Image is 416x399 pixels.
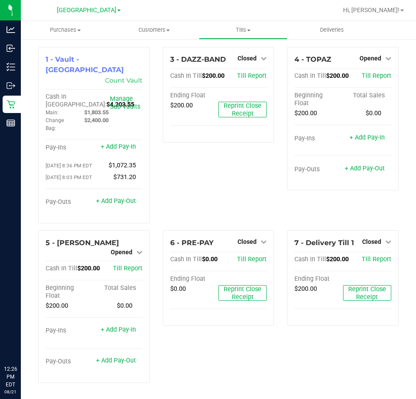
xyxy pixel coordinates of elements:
[57,7,116,14] span: [GEOGRAPHIC_DATA]
[9,329,35,356] iframe: Resource center
[199,26,287,34] span: Tills
[170,239,214,247] span: 6 - PRE-PAY
[170,72,202,80] span: Cash In Till
[294,239,354,247] span: 7 - Delivery Till 1
[77,265,100,272] span: $200.00
[46,284,94,300] div: Beginning Float
[110,95,140,110] a: Manage Sub-Vaults
[46,327,94,335] div: Pay-Ins
[101,143,136,150] a: + Add Pay-In
[7,100,15,109] inline-svg: Retail
[170,55,226,63] span: 3 - DAZZ-BAND
[202,256,218,263] span: $0.00
[4,389,17,395] p: 08/21
[294,285,317,293] span: $200.00
[294,135,343,143] div: Pay-Ins
[362,238,381,245] span: Closed
[170,285,186,293] span: $0.00
[46,265,77,272] span: Cash In Till
[7,25,15,34] inline-svg: Analytics
[366,110,381,117] span: $0.00
[294,275,343,283] div: Ending Float
[350,134,385,141] a: + Add Pay-In
[362,72,391,80] a: Till Report
[170,256,202,263] span: Cash In Till
[326,256,349,263] span: $200.00
[170,92,218,100] div: Ending Float
[237,72,267,80] a: Till Report
[101,326,136,333] a: + Add Pay-In
[170,275,218,283] div: Ending Float
[294,92,343,107] div: Beginning Float
[237,256,267,263] a: Till Report
[343,7,399,13] span: Hi, [PERSON_NAME]!
[46,93,106,108] span: Cash In [GEOGRAPHIC_DATA]:
[362,256,391,263] a: Till Report
[294,110,317,117] span: $200.00
[96,197,136,205] a: + Add Pay-Out
[294,256,326,263] span: Cash In Till
[110,26,198,34] span: Customers
[224,102,261,117] span: Reprint Close Receipt
[111,249,132,256] span: Opened
[46,144,94,152] div: Pay-Ins
[238,238,257,245] span: Closed
[21,21,110,39] a: Purchases
[287,21,376,39] a: Deliveries
[326,72,349,80] span: $200.00
[7,119,15,127] inline-svg: Reports
[46,302,68,309] span: $200.00
[294,55,331,63] span: 4 - TOPAZ
[84,117,109,123] span: $2,400.00
[46,358,94,366] div: Pay-Outs
[46,239,119,247] span: 5 - [PERSON_NAME]
[96,357,136,364] a: + Add Pay-Out
[294,166,343,173] div: Pay-Outs
[345,165,385,172] a: + Add Pay-Out
[106,101,134,108] span: $4,203.55
[238,55,257,62] span: Closed
[360,55,381,62] span: Opened
[46,55,124,74] span: 1 - Vault - [GEOGRAPHIC_DATA]
[343,92,391,100] div: Total Sales
[218,285,267,301] button: Reprint Close Receipt
[46,163,92,169] span: [DATE] 8:36 PM EDT
[7,63,15,71] inline-svg: Inventory
[84,109,109,116] span: $1,803.55
[21,26,110,34] span: Purchases
[348,286,386,301] span: Reprint Close Receipt
[113,173,136,181] span: $731.20
[110,21,199,39] a: Customers
[7,81,15,90] inline-svg: Outbound
[224,286,261,301] span: Reprint Close Receipt
[343,285,391,301] button: Reprint Close Receipt
[202,72,225,80] span: $200.00
[109,162,136,169] span: $1,072.35
[7,44,15,53] inline-svg: Inbound
[294,72,326,80] span: Cash In Till
[199,21,288,39] a: Tills
[46,110,59,116] span: Main:
[4,365,17,389] p: 12:26 PM EDT
[46,174,92,180] span: [DATE] 8:03 PM EDT
[46,117,64,131] span: Change Bag:
[218,102,267,117] button: Reprint Close Receipt
[94,284,142,292] div: Total Sales
[117,302,132,309] span: $0.00
[105,76,142,84] a: Count Vault
[170,102,193,109] span: $200.00
[46,198,94,206] div: Pay-Outs
[113,265,142,272] a: Till Report
[308,26,356,34] span: Deliveries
